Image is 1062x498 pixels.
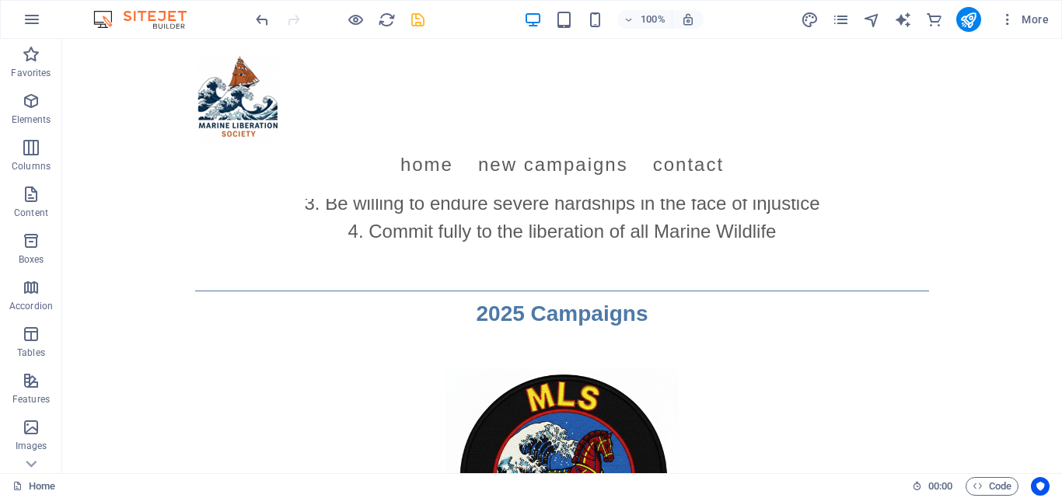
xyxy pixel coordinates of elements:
button: text_generator [894,10,913,29]
img: Editor Logo [89,10,206,29]
i: Pages (Ctrl+Alt+S) [832,11,850,29]
button: navigator [863,10,882,29]
span: Code [973,477,1011,496]
button: save [408,10,427,29]
button: reload [377,10,396,29]
button: publish [956,7,981,32]
p: Accordion [9,300,53,312]
i: Design (Ctrl+Alt+Y) [801,11,819,29]
h6: 100% [641,10,665,29]
button: More [994,7,1055,32]
button: undo [253,10,271,29]
span: 00 00 [928,477,952,496]
a: Click to cancel selection. Double-click to open Pages [12,477,55,496]
p: Columns [12,160,51,172]
p: Boxes [19,253,44,266]
span: : [939,480,941,492]
i: AI Writer [894,11,912,29]
button: 100% [617,10,672,29]
i: On resize automatically adjust zoom level to fit chosen device. [681,12,695,26]
button: pages [832,10,851,29]
button: design [801,10,819,29]
button: commerce [925,10,944,29]
p: Elements [12,113,51,126]
i: Commerce [925,11,943,29]
p: Tables [17,347,45,359]
span: More [1000,12,1049,27]
i: Navigator [863,11,881,29]
i: Reload page [378,11,396,29]
h6: Session time [912,477,953,496]
button: Usercentrics [1031,477,1050,496]
i: Publish [959,11,977,29]
p: Features [12,393,50,406]
p: Images [16,440,47,452]
i: Save (Ctrl+S) [409,11,427,29]
button: Code [966,477,1018,496]
p: Content [14,207,48,219]
p: Favorites [11,67,51,79]
i: Undo: Change text (Ctrl+Z) [253,11,271,29]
